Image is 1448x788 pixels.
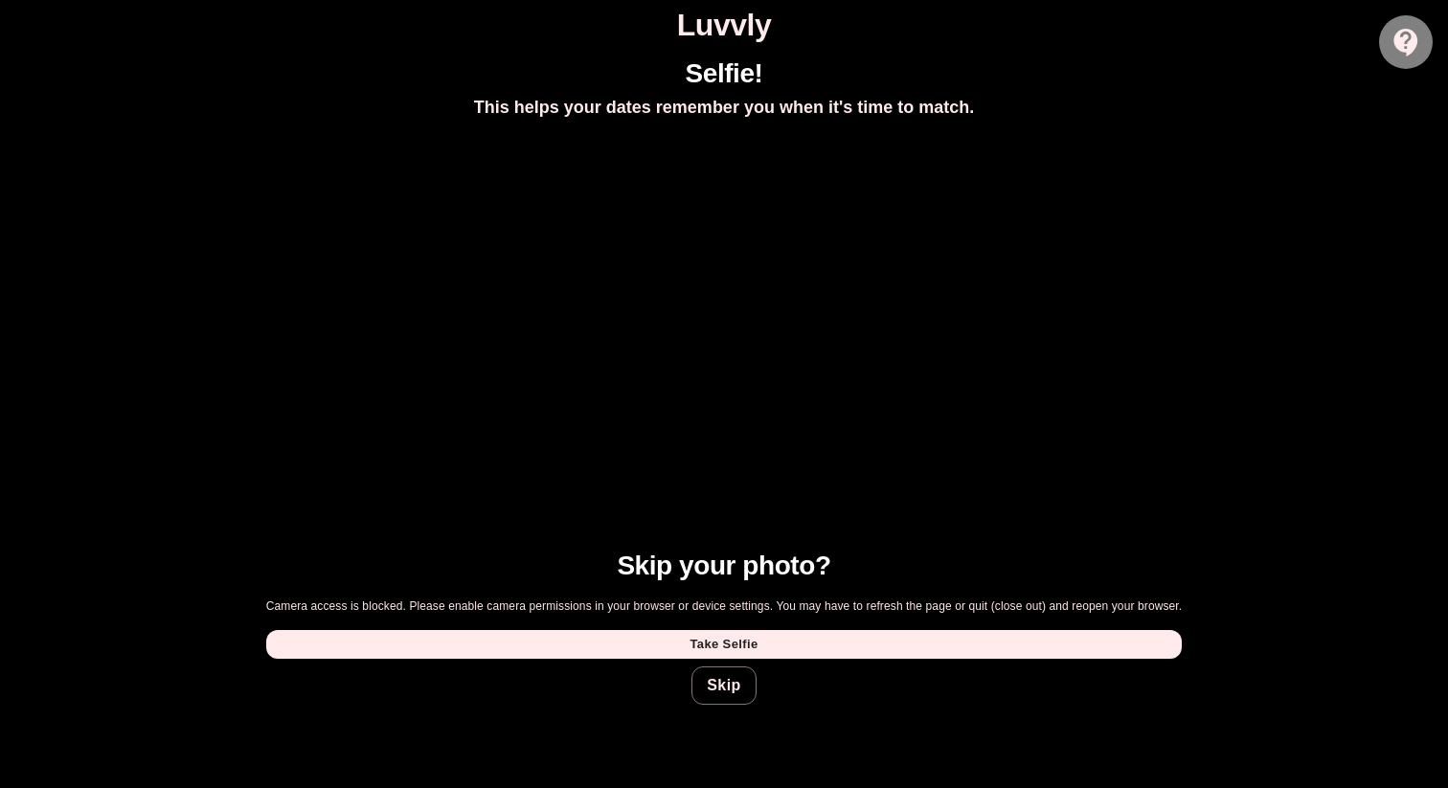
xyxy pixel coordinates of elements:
[266,597,1183,615] p: Camera access is blocked. Please enable camera permissions in your browser or device settings. Yo...
[1379,15,1433,69] button: help
[266,551,1183,582] h1: Skip your photo?
[691,666,757,705] button: Skip
[474,98,974,118] h3: This helps your dates remember you when it's time to match.
[686,58,763,90] h1: Selfie!
[266,630,1183,660] button: Take Selfie
[8,8,1440,43] h1: Luvvly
